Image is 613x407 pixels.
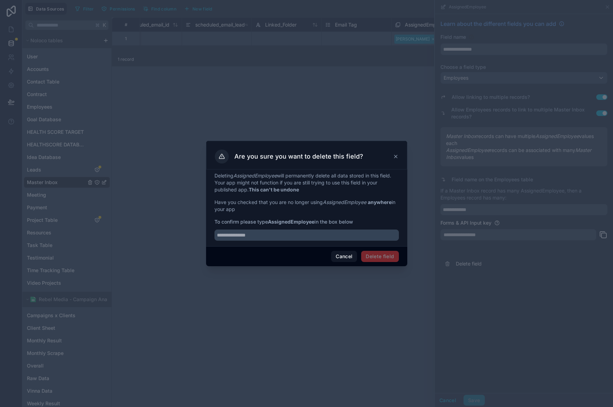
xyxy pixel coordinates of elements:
p: Deleting will permanently delete all data stored in this field. Your app might not function if yo... [214,172,399,193]
button: Cancel [331,251,357,262]
strong: anywhere [368,199,392,205]
em: AssignedEmployee [323,199,366,205]
strong: This can't be undone [249,187,299,192]
h3: Are you sure you want to delete this field? [234,152,363,161]
span: To confirm please type in the box below [214,218,399,225]
em: AssignedEmployee [233,173,277,179]
p: Have you checked that you are no longer using in your app [214,199,399,213]
strong: AssignedEmployee [268,219,314,225]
